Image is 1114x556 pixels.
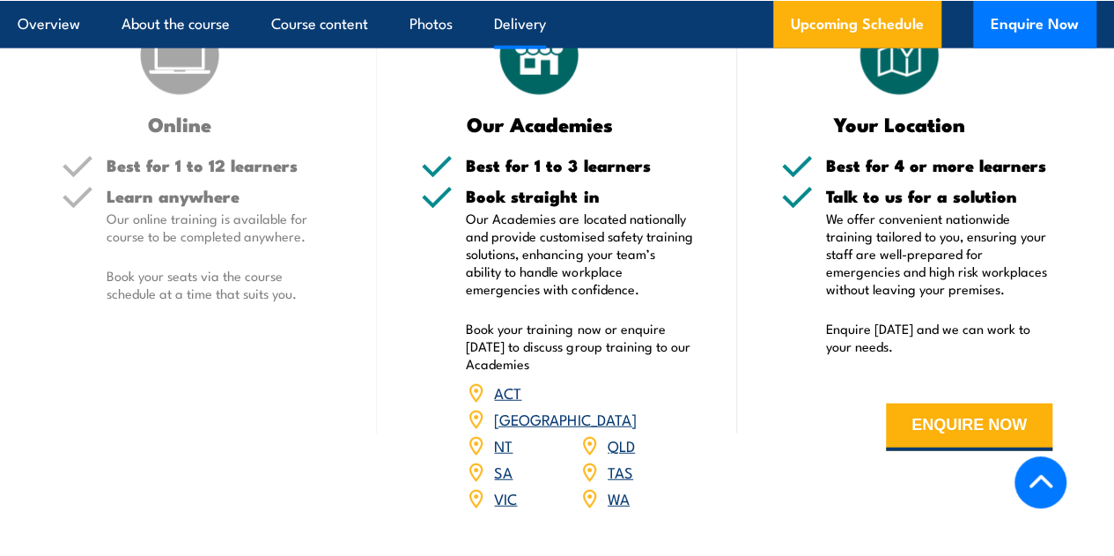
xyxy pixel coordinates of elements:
[781,114,1017,134] h3: Your Location
[466,210,692,298] p: Our Academies are located nationally and provide customised safety training solutions, enhancing ...
[608,434,635,456] a: QLD
[826,188,1052,204] h5: Talk to us for a solution
[494,487,517,508] a: VIC
[826,157,1052,174] h5: Best for 4 or more learners
[494,408,636,429] a: [GEOGRAPHIC_DATA]
[107,157,333,174] h5: Best for 1 to 12 learners
[107,210,333,245] p: Our online training is available for course to be completed anywhere.
[494,461,513,482] a: SA
[466,320,692,373] p: Book your training now or enquire [DATE] to discuss group training to our Academies
[826,320,1052,355] p: Enquire [DATE] and we can work to your needs.
[466,157,692,174] h5: Best for 1 to 3 learners
[466,188,692,204] h5: Book straight in
[107,188,333,204] h5: Learn anywhere
[494,434,513,456] a: NT
[62,114,298,134] h3: Online
[421,114,657,134] h3: Our Academies
[608,461,633,482] a: TAS
[494,382,521,403] a: ACT
[826,210,1052,298] p: We offer convenient nationwide training tailored to you, ensuring your staff are well-prepared fo...
[886,404,1052,451] button: ENQUIRE NOW
[608,487,630,508] a: WA
[107,267,333,302] p: Book your seats via the course schedule at a time that suits you.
